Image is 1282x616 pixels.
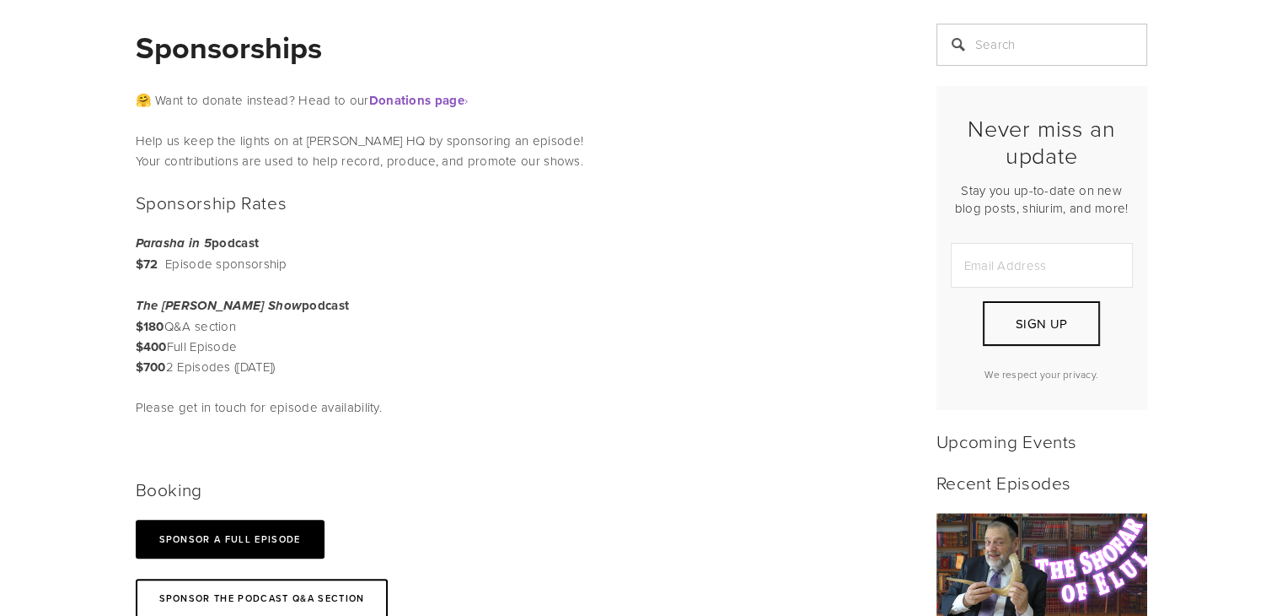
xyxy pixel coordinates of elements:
strong: podcast $72 [136,234,260,273]
strong: Donations page [369,91,464,110]
input: Search [936,24,1147,66]
p: 🤗 Want to donate instead? Head to our [136,90,894,111]
button: Sign Up [983,301,1099,346]
h2: Sponsorship Rates [136,192,435,213]
h2: Upcoming Events [936,430,1147,451]
p: Stay you up-to-date on new blog posts, shiurim, and more! [951,181,1133,217]
p: Q&A section Full Episode 2 Episodes ([DATE]) [136,295,435,377]
span: Sign Up [1016,315,1067,332]
h2: Recent Episodes [936,472,1147,493]
p: We respect your privacy. [951,367,1133,381]
strong: Sponsorships [136,25,322,69]
em: The [PERSON_NAME] Show [136,299,303,314]
a: Donations page› [369,91,469,109]
em: Parasha in 5 [136,236,212,251]
strong: $400 [136,338,167,356]
input: Email Address [951,243,1133,288]
h2: Booking [136,478,435,500]
p: Please get in touch for episode availability. [136,397,435,418]
p: Episode sponsorship [136,233,435,275]
p: Help us keep the lights on at [PERSON_NAME] HQ by sponsoring an episode! Your contributions are u... [136,131,894,171]
strong: podcast $180 [136,296,350,336]
h2: Never miss an update [951,115,1133,170]
strong: $700 [136,358,166,376]
a: SPONSOR A full Episode [136,520,325,559]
